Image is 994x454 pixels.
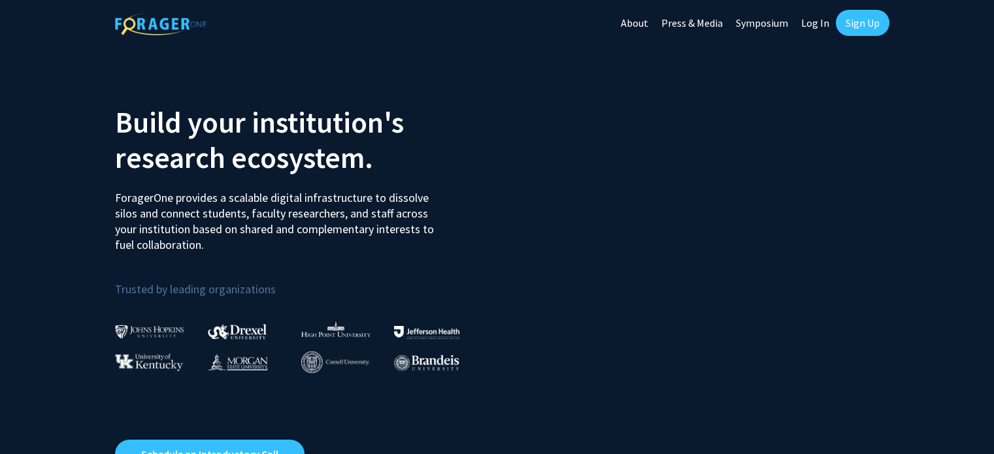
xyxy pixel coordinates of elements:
p: Trusted by leading organizations [115,263,488,299]
h2: Build your institution's research ecosystem. [115,105,488,175]
img: Brandeis University [394,355,459,371]
img: Morgan State University [208,353,268,370]
img: Johns Hopkins University [115,325,184,338]
img: Drexel University [208,324,267,339]
img: Thomas Jefferson University [394,326,459,338]
a: Sign Up [836,10,889,36]
p: ForagerOne provides a scalable digital infrastructure to dissolve silos and connect students, fac... [115,180,443,253]
img: University of Kentucky [115,353,183,371]
img: ForagerOne Logo [115,12,207,35]
img: High Point University [301,321,371,337]
img: Cornell University [301,351,369,373]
